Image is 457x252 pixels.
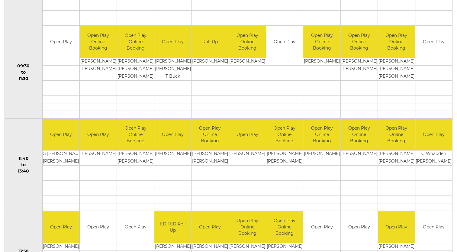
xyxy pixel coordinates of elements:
[341,58,378,65] td: [PERSON_NAME]
[378,26,415,58] td: Open Play Online Booking
[117,158,154,166] td: [PERSON_NAME]
[378,158,415,166] td: [PERSON_NAME]
[341,65,378,73] td: [PERSON_NAME]
[229,58,266,65] td: [PERSON_NAME]
[266,26,303,58] td: Open Play
[378,243,415,250] td: [PERSON_NAME]
[191,158,228,166] td: [PERSON_NAME]
[303,58,340,65] td: [PERSON_NAME]
[80,211,117,243] td: Open Play
[117,150,154,158] td: [PERSON_NAME]
[191,26,228,58] td: Roll Up
[266,211,303,243] td: Open Play Online Booking
[229,211,266,243] td: Open Play Online Booking
[191,211,228,243] td: Open Play
[415,26,452,58] td: Open Play
[117,26,154,58] td: Open Play Online Booking
[5,26,43,119] td: 09:30 to 11:30
[80,65,117,73] td: [PERSON_NAME]
[415,119,452,150] td: Open Play
[154,73,191,80] td: T Buck
[191,243,228,250] td: [PERSON_NAME]
[80,26,117,58] td: Open Play Online Booking
[117,65,154,73] td: [PERSON_NAME]
[154,243,191,250] td: [PERSON_NAME]
[303,119,340,150] td: Open Play Online Booking
[415,158,452,166] td: [PERSON_NAME]
[5,118,43,211] td: 11:40 to 13:40
[80,119,117,150] td: Open Play
[154,65,191,73] td: [PERSON_NAME]
[303,211,340,243] td: Open Play
[266,158,303,166] td: [PERSON_NAME]
[117,58,154,65] td: [PERSON_NAME]
[341,211,378,243] td: Open Play
[341,150,378,158] td: [PERSON_NAME]
[43,211,79,243] td: Open Play
[229,119,266,150] td: Open Play
[378,150,415,158] td: [PERSON_NAME]
[80,150,117,158] td: [PERSON_NAME]
[341,26,378,58] td: Open Play Online Booking
[154,150,191,158] td: [PERSON_NAME]
[378,119,415,150] td: Open Play Online Booking
[378,73,415,80] td: [PERSON_NAME]
[43,243,79,250] td: [PERSON_NAME]
[378,65,415,73] td: [PERSON_NAME]
[415,150,452,158] td: G Woadden
[191,58,228,65] td: [PERSON_NAME]
[191,150,228,158] td: [PERSON_NAME]
[154,58,191,65] td: [PERSON_NAME]
[43,119,79,150] td: Open Play
[117,119,154,150] td: Open Play Online Booking
[191,119,228,150] td: Open Play Online Booking
[117,211,154,243] td: Open Play
[154,211,191,243] td: EDITED Roll Up
[43,158,79,166] td: [PERSON_NAME]
[303,26,340,58] td: Open Play Online Booking
[229,150,266,158] td: [PERSON_NAME]
[341,119,378,150] td: Open Play Online Booking
[266,119,303,150] td: Open Play Online Booking
[43,150,79,158] td: G [PERSON_NAME]
[266,150,303,158] td: [PERSON_NAME]
[378,211,415,243] td: Open Play
[378,58,415,65] td: [PERSON_NAME]
[266,243,303,250] td: [PERSON_NAME]
[229,243,266,250] td: [PERSON_NAME]
[303,150,340,158] td: [PERSON_NAME]
[80,58,117,65] td: [PERSON_NAME]
[229,26,266,58] td: Open Play Online Booking
[43,26,79,58] td: Open Play
[415,211,452,243] td: Open Play
[117,73,154,80] td: [PERSON_NAME]
[154,26,191,58] td: Open Play
[154,119,191,150] td: Open Play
